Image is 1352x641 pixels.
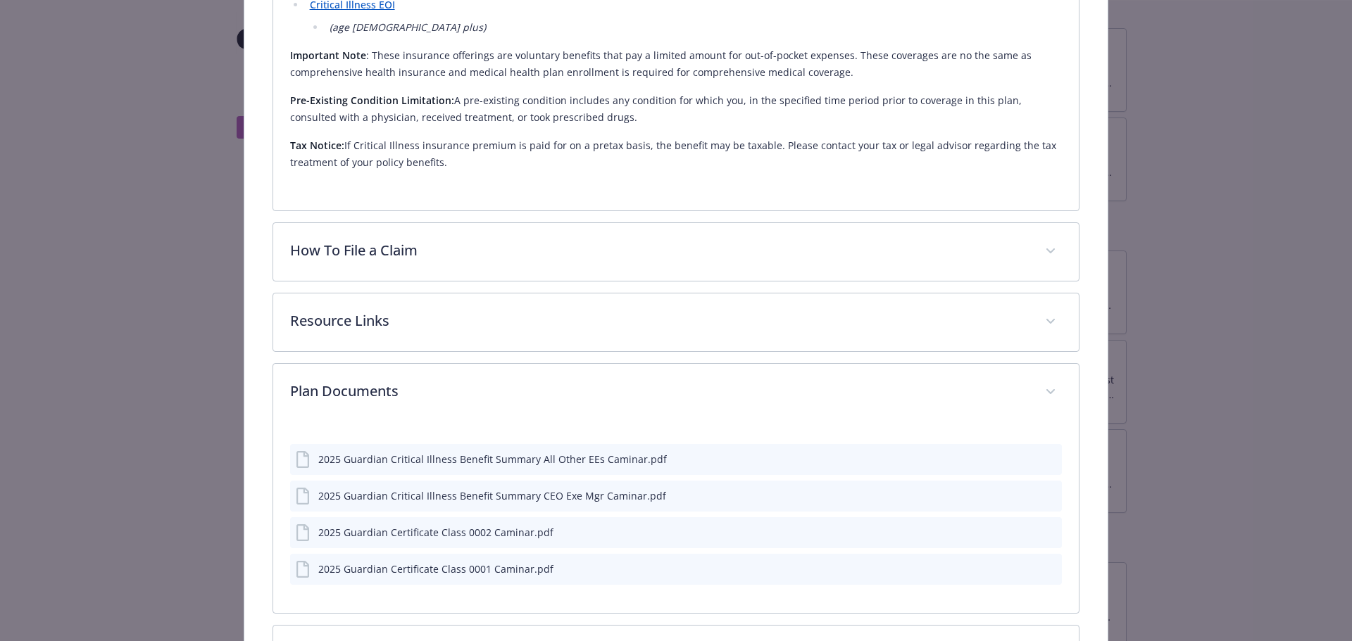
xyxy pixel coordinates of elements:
p: : These insurance offerings are voluntary benefits that pay a limited amount for out-of-pocket ex... [290,47,1063,81]
div: Plan Documents [273,421,1079,613]
button: preview file [1044,561,1056,576]
div: 2025 Guardian Critical Illness Benefit Summary All Other EEs Caminar.pdf [318,452,667,467]
button: download file [1021,561,1032,576]
strong: Pre-Existing Condition Limitation: [290,94,454,107]
button: download file [1021,452,1032,467]
p: If Critical Illness insurance premium is paid for on a pretax basis, the benefit may be taxable. ... [290,137,1063,171]
em: (age [DEMOGRAPHIC_DATA] plus) [330,20,486,34]
button: download file [1021,525,1032,540]
button: preview file [1044,488,1056,503]
div: Plan Documents [273,364,1079,421]
strong: Tax Notice: [290,139,344,152]
div: Resource Links [273,293,1079,351]
div: 2025 Guardian Certificate Class 0001 Caminar.pdf [318,561,553,576]
p: Resource Links [290,310,1029,331]
div: 2025 Guardian Certificate Class 0002 Caminar.pdf [318,525,553,540]
div: 2025 Guardian Critical Illness Benefit Summary CEO Exe Mgr Caminar.pdf [318,488,666,503]
button: preview file [1044,452,1056,467]
p: How To File a Claim [290,240,1029,261]
strong: Important Note [290,49,366,62]
p: A pre-existing condition includes any condition for which you, in the specified time period prior... [290,92,1063,126]
button: preview file [1044,525,1056,540]
p: Plan Documents [290,381,1029,402]
button: download file [1021,488,1032,503]
div: How To File a Claim [273,223,1079,281]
